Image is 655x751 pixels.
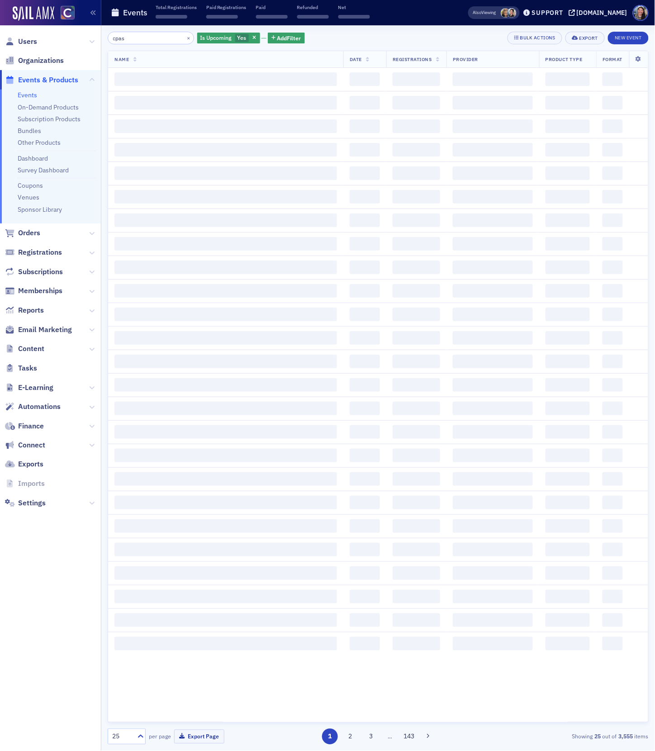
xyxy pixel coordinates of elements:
button: AddFilter [268,33,305,44]
span: ‌ [350,590,380,604]
span: ‌ [393,402,440,415]
span: ‌ [603,190,623,204]
span: ‌ [350,637,380,651]
span: ‌ [546,355,590,368]
span: ‌ [350,613,380,627]
a: Subscriptions [5,267,63,277]
span: ‌ [603,284,623,298]
a: Venues [18,193,39,201]
span: ‌ [114,519,337,533]
span: Profile [633,5,649,21]
button: 2 [342,729,358,745]
a: Finance [5,421,44,431]
span: ‌ [350,543,380,556]
span: ‌ [350,284,380,298]
button: Export Page [174,730,224,744]
span: ‌ [393,96,440,109]
a: Settings [5,499,46,509]
a: Users [5,37,37,47]
span: ‌ [393,237,440,251]
p: Paid Registrations [206,4,247,10]
span: ‌ [350,166,380,180]
span: ‌ [603,72,623,86]
span: ‌ [453,449,533,462]
button: Export [565,32,605,44]
a: Subscription Products [18,115,81,123]
span: ‌ [603,331,623,345]
span: ‌ [256,15,288,19]
span: ‌ [350,472,380,486]
a: Exports [5,460,43,470]
span: Name [114,56,129,62]
strong: 25 [593,732,603,741]
a: Dashboard [18,154,48,162]
div: Export [579,36,598,41]
a: Content [5,344,44,354]
span: ‌ [546,331,590,345]
span: ‌ [453,637,533,651]
span: ‌ [603,261,623,274]
span: ‌ [156,15,187,19]
a: E-Learning [5,383,53,393]
span: ‌ [453,190,533,204]
button: 3 [363,729,379,745]
strong: 3,555 [617,732,635,741]
span: ‌ [453,590,533,604]
span: Tasks [18,363,37,373]
span: ‌ [546,72,590,86]
span: ‌ [453,284,533,298]
span: ‌ [453,331,533,345]
div: 25 [112,732,132,741]
span: ‌ [546,308,590,321]
span: Product Type [546,56,583,62]
span: ‌ [453,355,533,368]
span: ‌ [453,566,533,580]
span: ‌ [546,214,590,227]
a: Automations [5,402,61,412]
span: Registrations [393,56,432,62]
span: ‌ [393,190,440,204]
span: ‌ [603,519,623,533]
span: ‌ [603,402,623,415]
span: Events & Products [18,75,78,85]
div: Yes [197,33,260,44]
span: ‌ [453,237,533,251]
span: Users [18,37,37,47]
span: ‌ [603,214,623,227]
span: ‌ [114,119,337,133]
a: View Homepage [54,6,75,21]
a: Email Marketing [5,325,72,335]
span: ‌ [393,496,440,509]
img: SailAMX [61,6,75,20]
span: ‌ [546,284,590,298]
span: ‌ [453,166,533,180]
span: ‌ [603,143,623,157]
span: ‌ [350,425,380,439]
span: ‌ [350,378,380,392]
span: ‌ [393,355,440,368]
span: ‌ [114,72,337,86]
span: ‌ [603,472,623,486]
span: ‌ [114,308,337,321]
span: ‌ [114,425,337,439]
span: ‌ [546,402,590,415]
span: Subscriptions [18,267,63,277]
button: Bulk Actions [508,32,562,44]
span: ‌ [114,472,337,486]
span: Memberships [18,286,62,296]
span: ‌ [393,425,440,439]
a: Tasks [5,363,37,373]
span: ‌ [453,425,533,439]
span: ‌ [350,143,380,157]
span: ‌ [393,590,440,604]
span: ‌ [350,96,380,109]
span: ‌ [393,72,440,86]
span: Finance [18,421,44,431]
span: ‌ [114,261,337,274]
a: Other Products [18,138,61,147]
span: ‌ [603,590,623,604]
span: ‌ [350,566,380,580]
a: Imports [5,479,45,489]
span: ‌ [114,214,337,227]
span: Pamela Galey-Coleman [507,8,517,18]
